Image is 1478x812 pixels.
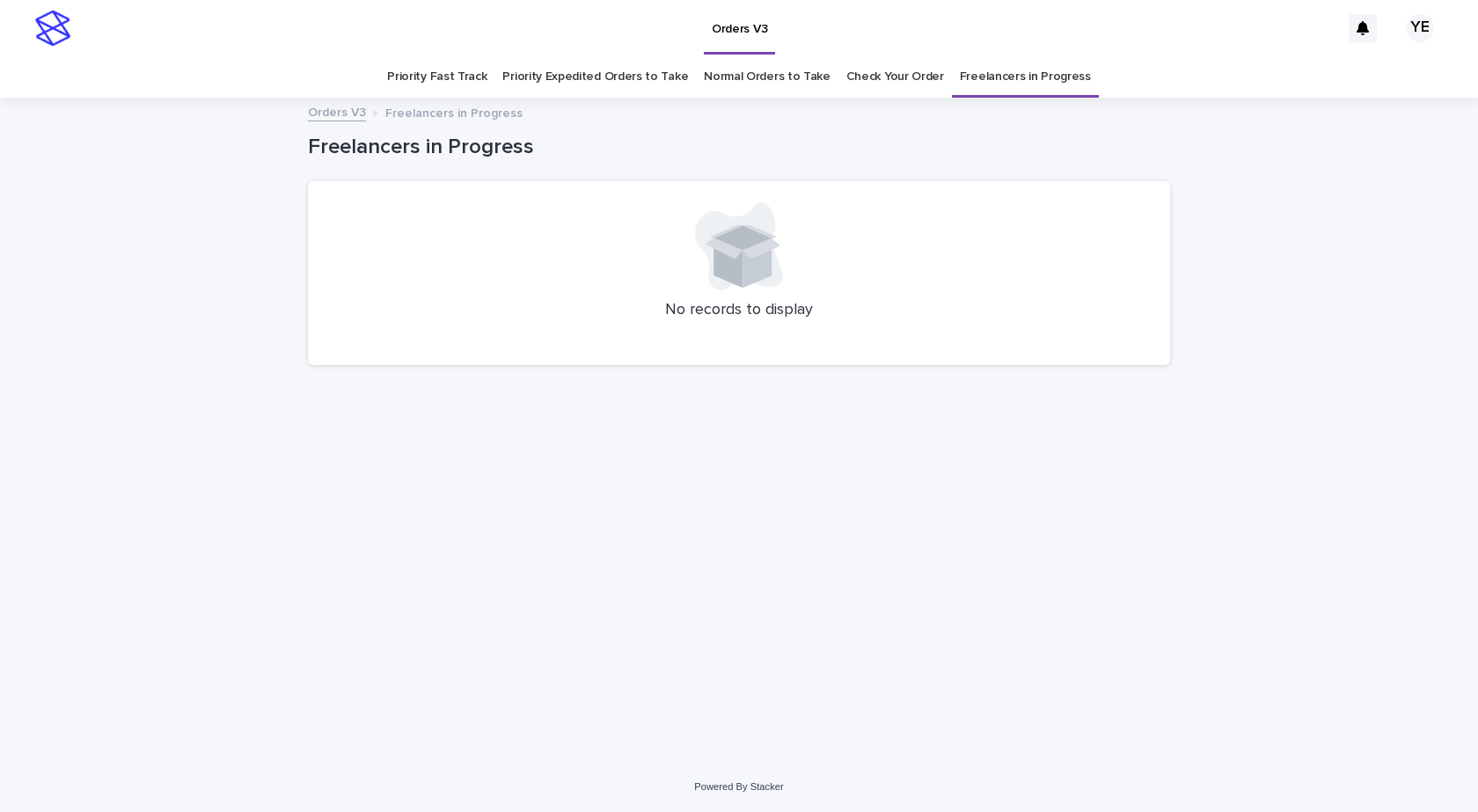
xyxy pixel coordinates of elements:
p: No records to display [329,301,1149,320]
a: Normal Orders to Take [704,56,830,98]
img: stacker-logo-s-only.png [35,11,70,46]
a: Check Your Order [846,56,944,98]
a: Priority Fast Track [387,56,487,98]
div: YE [1406,14,1434,42]
a: Orders V3 [308,101,366,121]
a: Freelancers in Progress [960,56,1091,98]
p: Freelancers in Progress [385,102,523,121]
h1: Freelancers in Progress [308,135,1170,160]
a: Powered By Stacker [694,781,783,792]
a: Priority Expedited Orders to Take [502,56,688,98]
